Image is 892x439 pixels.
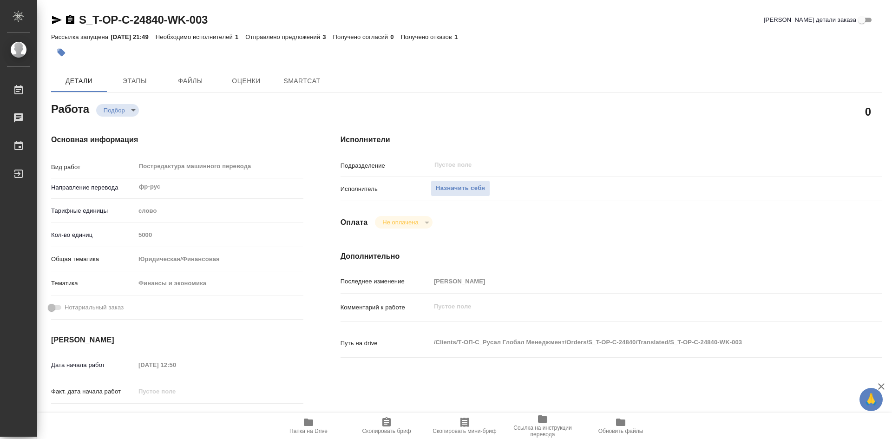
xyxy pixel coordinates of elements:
[341,217,368,228] h4: Оплата
[96,104,139,117] div: Подбор
[101,106,128,114] button: Подбор
[431,275,837,288] input: Пустое поле
[859,388,883,411] button: 🙏
[51,387,135,396] p: Факт. дата начала работ
[431,180,490,197] button: Назначить себя
[168,75,213,87] span: Файлы
[51,14,62,26] button: Скопировать ссылку для ЯМессенджера
[51,206,135,216] p: Тарифные единицы
[51,230,135,240] p: Кол-во единиц
[598,428,643,434] span: Обновить файлы
[156,33,235,40] p: Необходимо исполнителей
[401,33,454,40] p: Получено отказов
[51,163,135,172] p: Вид работ
[51,183,135,192] p: Направление перевода
[341,184,431,194] p: Исполнитель
[431,334,837,350] textarea: /Clients/Т-ОП-С_Русал Глобал Менеджмент/Orders/S_T-OP-C-24840/Translated/S_T-OP-C-24840-WK-003
[322,33,333,40] p: 3
[426,413,504,439] button: Скопировать мини-бриф
[245,33,322,40] p: Отправлено предложений
[135,385,216,398] input: Пустое поле
[433,428,496,434] span: Скопировать мини-бриф
[375,216,432,229] div: Подбор
[135,203,303,219] div: слово
[380,218,421,226] button: Не оплачена
[51,33,111,40] p: Рассылка запущена
[57,75,101,87] span: Детали
[51,334,303,346] h4: [PERSON_NAME]
[341,277,431,286] p: Последнее изменение
[341,134,882,145] h4: Исполнители
[280,75,324,87] span: SmartCat
[269,413,348,439] button: Папка на Drive
[509,425,576,438] span: Ссылка на инструкции перевода
[504,413,582,439] button: Ссылка на инструкции перевода
[112,75,157,87] span: Этапы
[135,409,216,422] input: Пустое поле
[51,134,303,145] h4: Основная информация
[65,14,76,26] button: Скопировать ссылку
[582,413,660,439] button: Обновить файлы
[135,275,303,291] div: Финансы и экономика
[341,339,431,348] p: Путь на drive
[135,358,216,372] input: Пустое поле
[454,33,465,40] p: 1
[51,42,72,63] button: Добавить тэг
[390,33,400,40] p: 0
[341,251,882,262] h4: Дополнительно
[289,428,328,434] span: Папка на Drive
[863,390,879,409] span: 🙏
[51,360,135,370] p: Дата начала работ
[65,303,124,312] span: Нотариальный заказ
[224,75,269,87] span: Оценки
[79,13,208,26] a: S_T-OP-C-24840-WK-003
[865,104,871,119] h2: 0
[51,411,135,420] p: Срок завершения работ
[51,279,135,288] p: Тематика
[362,428,411,434] span: Скопировать бриф
[51,255,135,264] p: Общая тематика
[433,159,815,170] input: Пустое поле
[341,161,431,170] p: Подразделение
[51,100,89,117] h2: Работа
[235,33,245,40] p: 1
[764,15,856,25] span: [PERSON_NAME] детали заказа
[135,228,303,242] input: Пустое поле
[333,33,391,40] p: Получено согласий
[111,33,156,40] p: [DATE] 21:49
[341,303,431,312] p: Комментарий к работе
[135,251,303,267] div: Юридическая/Финансовая
[436,183,485,194] span: Назначить себя
[348,413,426,439] button: Скопировать бриф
